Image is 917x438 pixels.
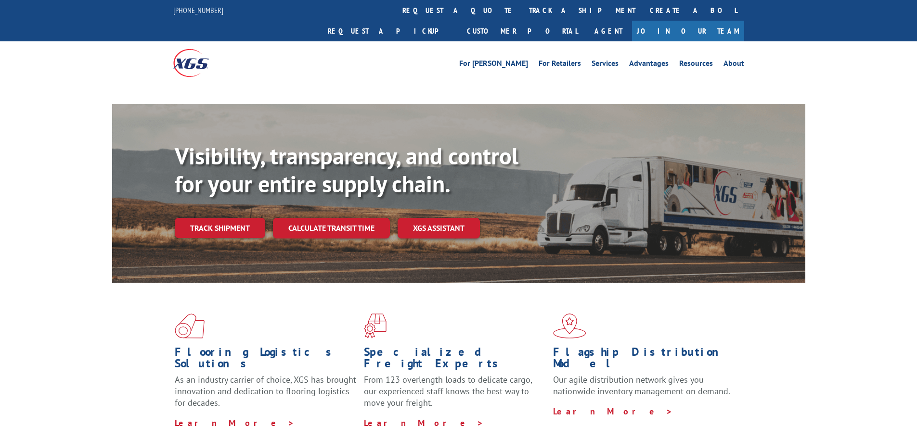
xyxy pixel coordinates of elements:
[175,374,356,408] span: As an industry carrier of choice, XGS has brought innovation and dedication to flooring logistics...
[553,406,673,417] a: Learn More >
[364,417,484,428] a: Learn More >
[629,60,669,70] a: Advantages
[592,60,619,70] a: Services
[585,21,632,41] a: Agent
[632,21,744,41] a: Join Our Team
[459,60,528,70] a: For [PERSON_NAME]
[553,374,730,397] span: Our agile distribution network gives you nationwide inventory management on demand.
[679,60,713,70] a: Resources
[321,21,460,41] a: Request a pickup
[364,313,387,338] img: xgs-icon-focused-on-flooring-red
[460,21,585,41] a: Customer Portal
[173,5,223,15] a: [PHONE_NUMBER]
[175,346,357,374] h1: Flooring Logistics Solutions
[273,218,390,238] a: Calculate transit time
[553,313,586,338] img: xgs-icon-flagship-distribution-model-red
[175,313,205,338] img: xgs-icon-total-supply-chain-intelligence-red
[364,374,546,417] p: From 123 overlength loads to delicate cargo, our experienced staff knows the best way to move you...
[175,417,295,428] a: Learn More >
[175,141,518,199] b: Visibility, transparency, and control for your entire supply chain.
[398,218,480,238] a: XGS ASSISTANT
[723,60,744,70] a: About
[364,346,546,374] h1: Specialized Freight Experts
[539,60,581,70] a: For Retailers
[175,218,265,238] a: Track shipment
[553,346,735,374] h1: Flagship Distribution Model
